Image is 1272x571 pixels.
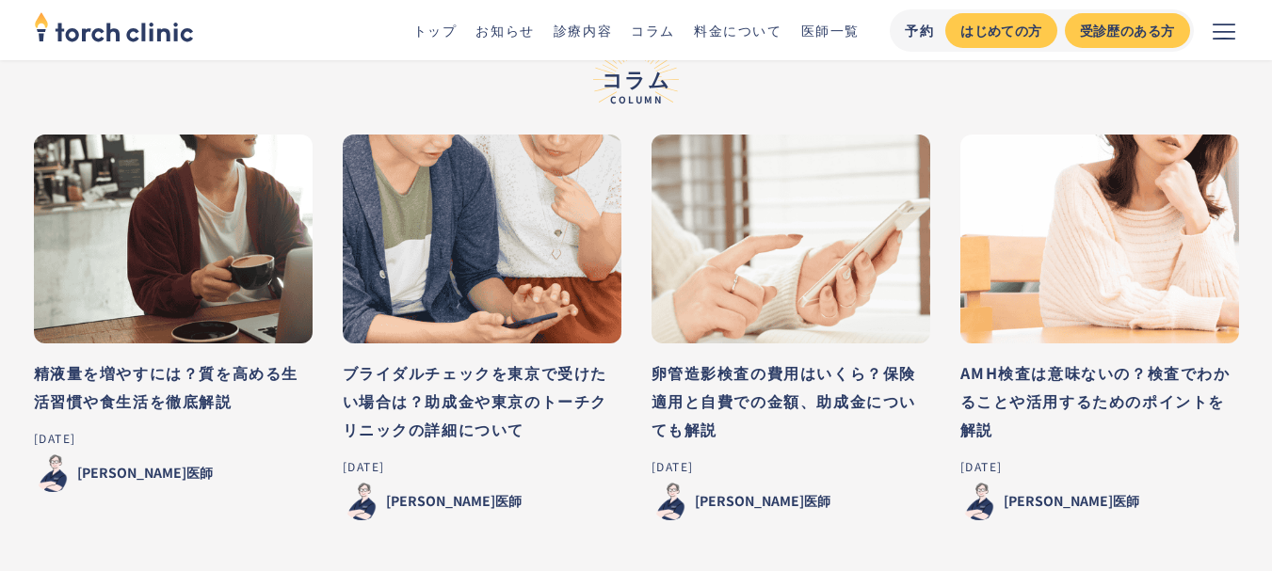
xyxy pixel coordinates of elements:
div: 医師 [1113,491,1139,511]
div: [DATE] [652,458,930,475]
h3: 精液量を増やすには？質を高める生活習慣や食生活を徹底解説 [34,358,313,415]
div: 医師 [186,463,213,483]
a: 精液量を増やすには？質を高める生活習慣や食生活を徹底解説[DATE][PERSON_NAME]医師 [34,135,313,492]
a: AMH検査は意味ないの？検査でわかることや活用するためのポイントを解説[DATE][PERSON_NAME]医師 [960,135,1239,520]
div: [PERSON_NAME] [1004,491,1113,511]
span: Column [34,95,1239,104]
div: [PERSON_NAME] [386,491,495,511]
h3: 卵管造影検査の費用はいくら？保険適用と自費での金額、助成金についても解説 [652,358,930,443]
a: コラム [631,21,675,40]
a: 料金について [694,21,782,40]
div: 医師 [804,491,830,511]
div: はじめての方 [960,21,1041,40]
div: [DATE] [34,430,313,447]
h3: ブライダルチェックを東京で受けたい場合は？助成金や東京のトーチクリニックの詳細について [343,358,621,443]
a: はじめての方 [945,13,1056,48]
h2: コラム [34,39,1239,104]
a: ブライダルチェックを東京で受けたい場合は？助成金や東京のトーチクリニックの詳細について[DATE][PERSON_NAME]医師 [343,135,621,520]
a: 受診歴のある方 [1065,13,1190,48]
a: 医師一覧 [801,21,860,40]
div: [PERSON_NAME] [77,463,186,483]
div: 予約 [905,21,934,40]
img: torch clinic [34,6,194,47]
a: トップ [413,21,458,40]
div: [PERSON_NAME] [695,491,804,511]
div: [DATE] [960,458,1239,475]
a: 卵管造影検査の費用はいくら？保険適用と自費での金額、助成金についても解説[DATE][PERSON_NAME]医師 [652,135,930,520]
h3: AMH検査は意味ないの？検査でわかることや活用するためのポイントを解説 [960,358,1239,443]
a: 診療内容 [554,21,612,40]
div: [DATE] [343,458,621,475]
div: 受診歴のある方 [1080,21,1175,40]
a: home [34,13,194,47]
div: 医師 [495,491,522,511]
a: お知らせ [475,21,534,40]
